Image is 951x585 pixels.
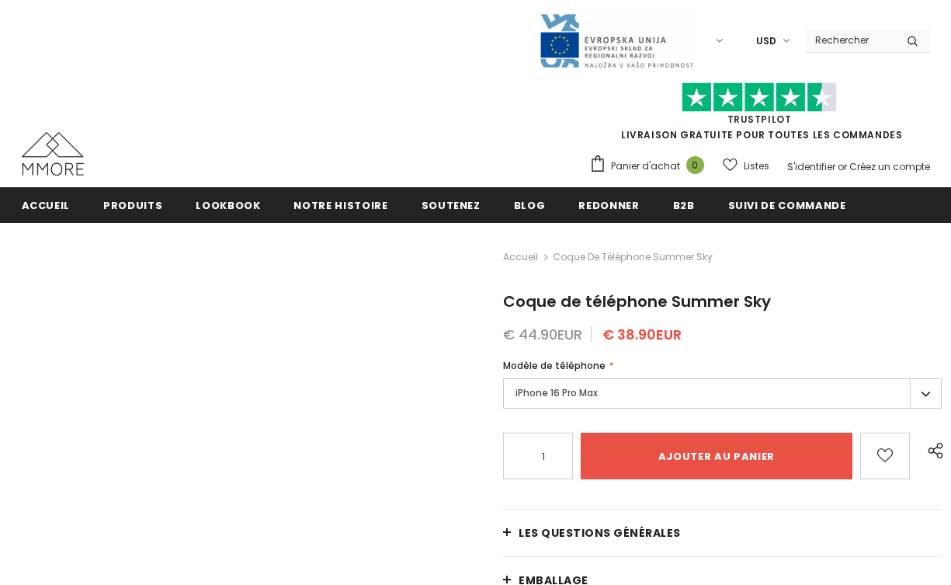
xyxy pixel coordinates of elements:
[514,198,546,213] span: Blog
[196,187,260,222] a: Lookbook
[581,433,852,479] input: Ajouter au panier
[849,160,930,173] a: Créez un compte
[22,132,84,176] img: Cas MMORE
[728,187,846,222] a: Suivi de commande
[787,160,835,173] a: S'identifier
[806,29,895,51] input: Search Site
[503,378,942,409] label: iPhone 16 Pro Max
[22,187,71,222] a: Accueil
[756,33,776,49] span: USD
[503,510,942,556] a: Les questions générales
[519,525,681,541] span: Les questions générales
[422,198,481,213] span: soutenez
[682,82,837,113] img: Faites confiance aux étoiles pilotes
[589,89,930,141] span: LIVRAISON GRATUITE POUR TOUTES LES COMMANDES
[539,12,694,69] img: Javni Razpis
[293,198,387,213] span: Notre histoire
[602,325,682,344] span: € 38.90EUR
[553,248,713,266] span: Coque de téléphone Summer Sky
[686,156,704,174] span: 0
[727,113,792,126] a: TrustPilot
[539,33,694,47] a: Javni Razpis
[578,198,639,213] span: Redonner
[578,187,639,222] a: Redonner
[503,248,538,266] a: Accueil
[514,187,546,222] a: Blog
[103,187,162,222] a: Produits
[673,198,695,213] span: B2B
[611,158,680,174] span: Panier d'achat
[103,198,162,213] span: Produits
[503,325,582,344] span: € 44.90EUR
[196,198,260,213] span: Lookbook
[744,158,769,174] span: Listes
[293,187,387,222] a: Notre histoire
[503,291,771,312] span: Coque de téléphone Summer Sky
[728,198,846,213] span: Suivi de commande
[503,359,606,372] span: Modèle de téléphone
[22,198,71,213] span: Accueil
[838,160,847,173] span: or
[422,187,481,222] a: soutenez
[589,155,712,178] a: Panier d'achat 0
[723,152,769,179] a: Listes
[673,187,695,222] a: B2B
